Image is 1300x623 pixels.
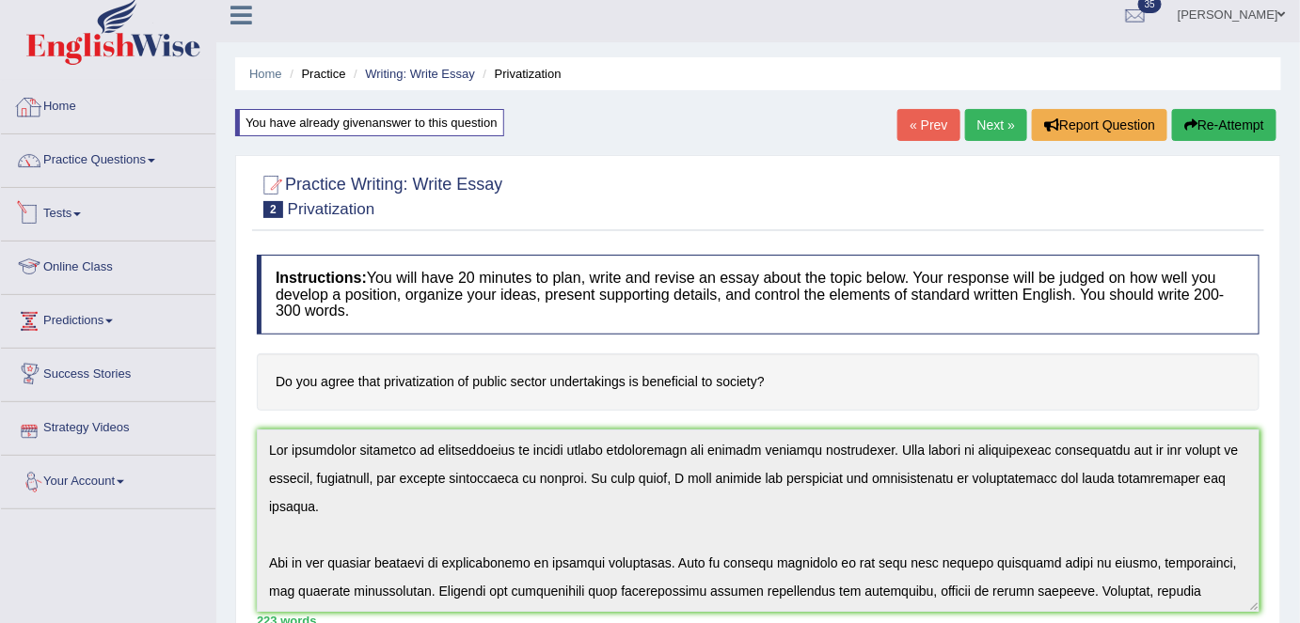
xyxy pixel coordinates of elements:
a: Strategy Videos [1,402,215,449]
div: You have already given answer to this question [235,109,504,136]
a: Predictions [1,295,215,342]
a: Your Account [1,456,215,503]
a: Home [249,67,282,81]
a: Next » [965,109,1027,141]
a: Success Stories [1,349,215,396]
h4: You will have 20 minutes to plan, write and revise an essay about the topic below. Your response ... [257,255,1260,335]
h2: Practice Writing: Write Essay [257,171,502,218]
h4: Do you agree that privatization of public sector undertakings is beneficial to society? [257,353,1260,411]
a: Tests [1,188,215,235]
li: Practice [285,65,345,83]
small: Privatization [288,200,375,218]
a: Practice Questions [1,134,215,181]
li: Privatization [479,65,562,83]
a: Writing: Write Essay [365,67,475,81]
button: Re-Attempt [1172,109,1276,141]
span: 2 [263,201,283,218]
a: Online Class [1,241,215,288]
a: « Prev [897,109,959,141]
a: Home [1,81,215,128]
button: Report Question [1032,109,1167,141]
b: Instructions: [276,270,367,286]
